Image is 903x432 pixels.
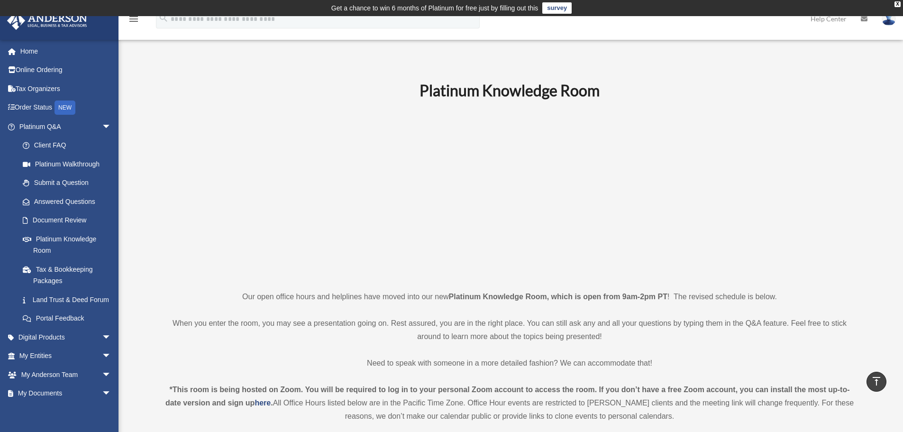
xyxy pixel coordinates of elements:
[7,117,126,136] a: Platinum Q&Aarrow_drop_down
[102,117,121,137] span: arrow_drop_down
[158,13,169,23] i: search
[13,211,126,230] a: Document Review
[128,17,139,25] a: menu
[163,317,857,343] p: When you enter the room, you may see a presentation going on. Rest assured, you are in the right ...
[7,328,126,347] a: Digital Productsarrow_drop_down
[4,11,90,30] img: Anderson Advisors Platinum Portal
[7,347,126,366] a: My Entitiesarrow_drop_down
[449,293,667,301] strong: Platinum Knowledge Room, which is open from 9am-2pm PT
[13,174,126,193] a: Submit a Question
[163,290,857,303] p: Our open office hours and helplines have moved into our new ! The revised schedule is below.
[7,98,126,118] a: Order StatusNEW
[542,2,572,14] a: survey
[331,2,538,14] div: Get a chance to win 6 months of Platinum for free just by filling out this
[420,81,600,100] b: Platinum Knowledge Room
[255,399,271,407] a: here
[7,61,126,80] a: Online Ordering
[13,230,121,260] a: Platinum Knowledge Room
[13,309,126,328] a: Portal Feedback
[55,101,75,115] div: NEW
[13,136,126,155] a: Client FAQ
[13,260,126,290] a: Tax & Bookkeeping Packages
[271,399,273,407] strong: .
[102,347,121,366] span: arrow_drop_down
[163,357,857,370] p: Need to speak with someone in a more detailed fashion? We can accommodate that!
[165,386,850,407] strong: *This room is being hosted on Zoom. You will be required to log in to your personal Zoom account ...
[367,112,652,273] iframe: 231110_Toby_KnowledgeRoom
[7,365,126,384] a: My Anderson Teamarrow_drop_down
[13,192,126,211] a: Answered Questions
[128,13,139,25] i: menu
[882,12,896,26] img: User Pic
[13,290,126,309] a: Land Trust & Deed Forum
[871,376,882,387] i: vertical_align_top
[163,383,857,423] div: All Office Hours listed below are in the Pacific Time Zone. Office Hour events are restricted to ...
[102,384,121,404] span: arrow_drop_down
[867,372,886,392] a: vertical_align_top
[7,384,126,403] a: My Documentsarrow_drop_down
[7,42,126,61] a: Home
[7,79,126,98] a: Tax Organizers
[102,328,121,347] span: arrow_drop_down
[894,1,901,7] div: close
[13,155,126,174] a: Platinum Walkthrough
[102,365,121,385] span: arrow_drop_down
